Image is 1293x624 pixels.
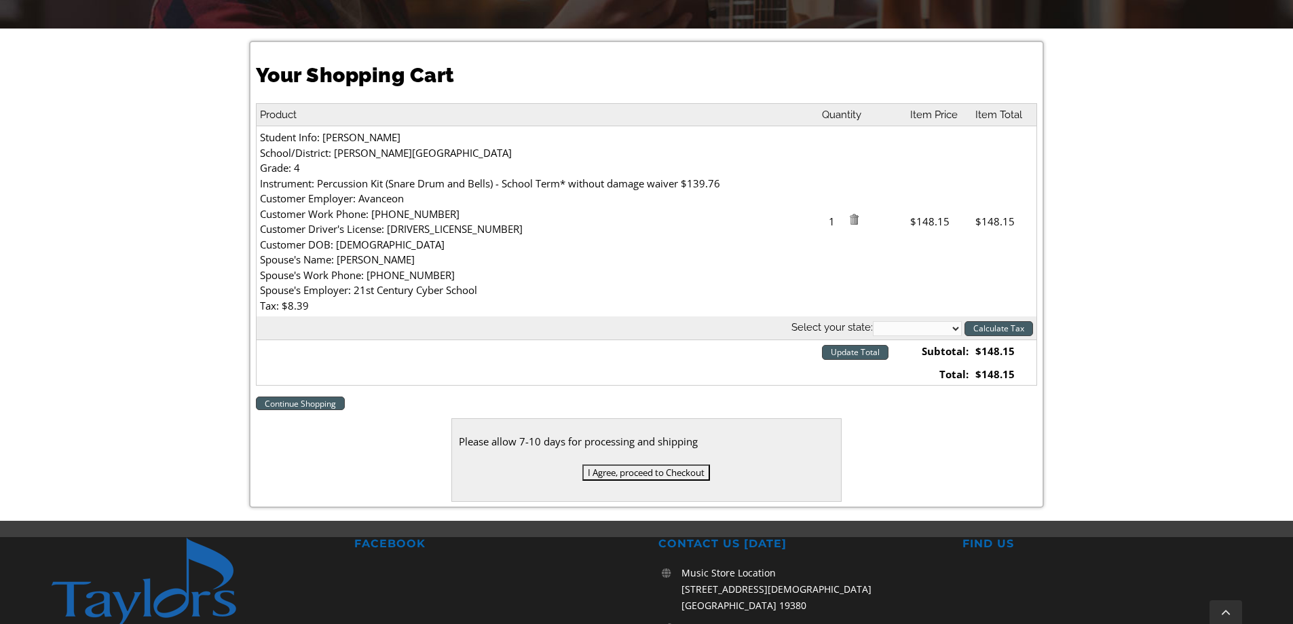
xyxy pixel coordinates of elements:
[964,321,1033,336] input: Calculate Tax
[256,397,345,410] a: Continue Shopping
[582,464,710,481] input: I Agree, proceed to Checkout
[907,339,972,363] td: Subtotal:
[962,537,1243,551] h2: FIND US
[658,537,939,551] h2: CONTACT US [DATE]
[873,321,962,336] select: State billing address
[822,214,846,230] span: 1
[907,103,972,126] th: Item Price
[907,126,972,317] td: $148.15
[822,345,888,360] input: Update Total
[907,363,972,386] td: Total:
[819,103,907,126] th: Quantity
[972,126,1037,317] td: $148.15
[972,363,1037,386] td: $148.15
[354,537,635,551] h2: FACEBOOK
[256,126,818,317] td: Student Info: [PERSON_NAME] School/District: [PERSON_NAME][GEOGRAPHIC_DATA] Grade: 4 Instrument: ...
[972,339,1037,363] td: $148.15
[256,103,818,126] th: Product
[848,214,859,225] img: Remove Item
[972,103,1037,126] th: Item Total
[256,316,1036,339] th: Select your state:
[848,215,859,228] a: Remove item from cart
[681,565,939,613] p: Music Store Location [STREET_ADDRESS][DEMOGRAPHIC_DATA] [GEOGRAPHIC_DATA] 19380
[256,61,1037,90] h1: Your Shopping Cart
[459,433,835,450] div: Please allow 7-10 days for processing and shipping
